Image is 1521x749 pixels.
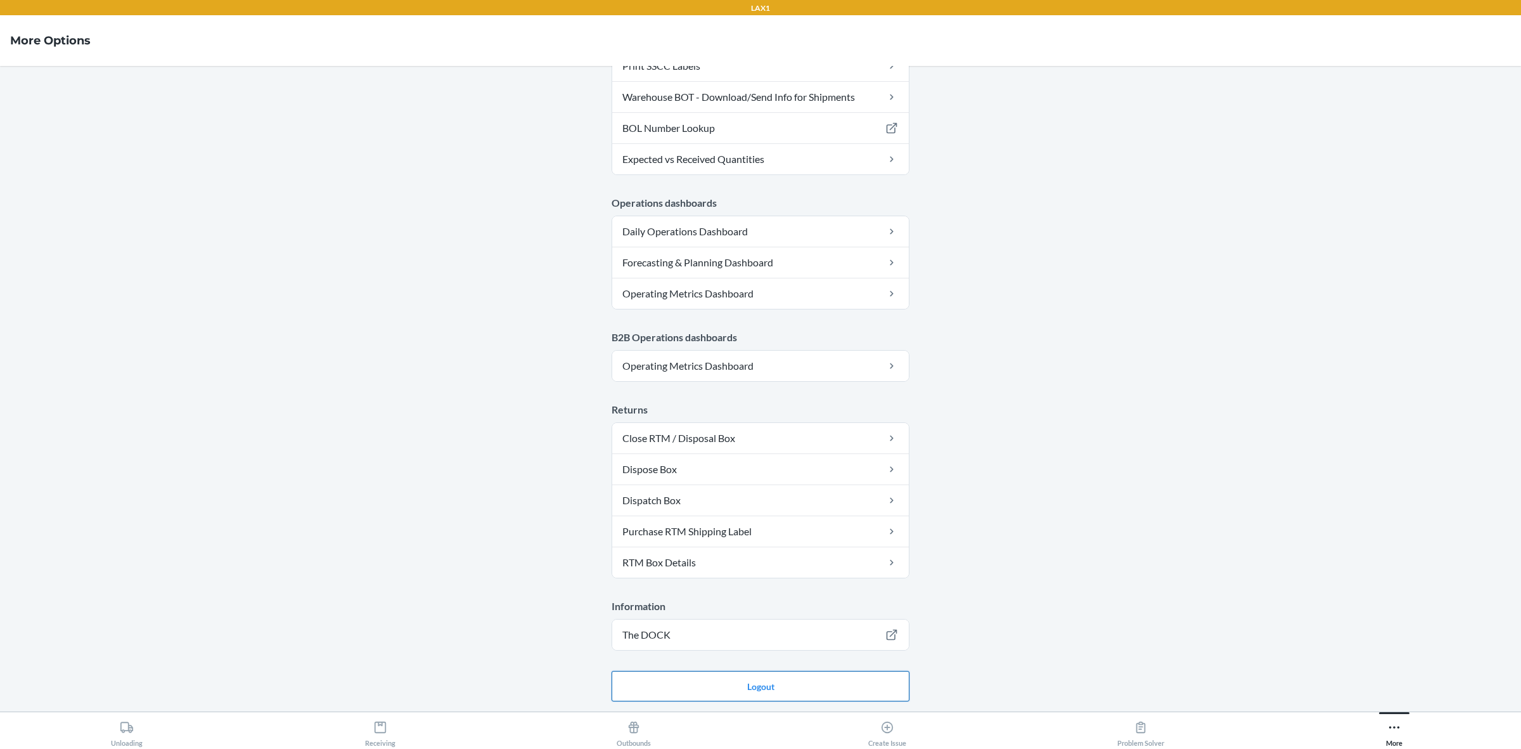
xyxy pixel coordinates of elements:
[612,216,909,247] a: Daily Operations Dashboard
[612,485,909,516] a: Dispatch Box
[612,423,909,453] a: Close RTM / Disposal Box
[617,715,651,747] div: Outbounds
[612,278,909,309] a: Operating Metrics Dashboard
[612,599,909,614] p: Information
[612,247,909,278] a: Forecasting & Planning Dashboard
[612,402,909,417] p: Returns
[1267,712,1521,747] button: More
[612,671,909,701] button: Logout
[253,712,507,747] button: Receiving
[612,330,909,345] p: B2B Operations dashboards
[612,516,909,547] a: Purchase RTM Shipping Label
[507,712,760,747] button: Outbounds
[751,3,770,14] p: LAX1
[760,712,1014,747] button: Create Issue
[1386,715,1402,747] div: More
[612,454,909,485] a: Dispose Box
[365,715,395,747] div: Receiving
[612,195,909,211] p: Operations dashboards
[111,715,143,747] div: Unloading
[1014,712,1267,747] button: Problem Solver
[1117,715,1164,747] div: Problem Solver
[612,620,909,650] a: The DOCK
[10,32,91,49] h4: More Options
[612,351,909,381] a: Operating Metrics Dashboard
[868,715,906,747] div: Create Issue
[612,144,909,174] a: Expected vs Received Quantities
[612,51,909,81] a: Print SSCC Labels
[612,113,909,143] a: BOL Number Lookup
[612,82,909,112] a: Warehouse BOT - Download/Send Info for Shipments
[612,547,909,578] a: RTM Box Details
